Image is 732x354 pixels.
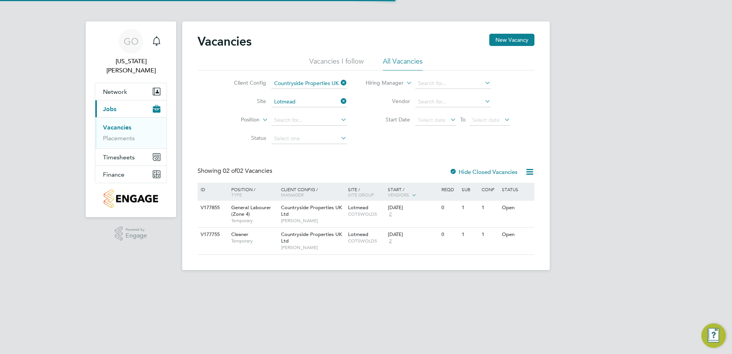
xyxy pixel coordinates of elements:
[418,116,446,123] span: Select date
[281,218,344,224] span: [PERSON_NAME]
[271,115,347,126] input: Search for...
[271,97,347,107] input: Search for...
[460,201,480,215] div: 1
[95,83,167,100] button: Network
[346,183,386,201] div: Site /
[348,231,368,238] span: Lotmead
[440,183,459,196] div: Reqd
[115,226,147,241] a: Powered byEngage
[415,97,491,107] input: Search for...
[472,116,500,123] span: Select date
[359,79,404,87] label: Hiring Manager
[480,183,500,196] div: Conf
[701,323,726,348] button: Engage Resource Center
[126,226,147,233] span: Powered by
[231,231,248,238] span: Cleaner
[95,100,167,117] button: Jobs
[199,201,225,215] div: V177855
[383,57,423,70] li: All Vacancies
[103,88,127,95] span: Network
[348,238,384,244] span: COTSWOLDS
[279,183,346,201] div: Client Config /
[103,154,135,161] span: Timesheets
[199,183,225,196] div: ID
[103,134,135,142] a: Placements
[126,233,147,239] span: Engage
[460,228,480,242] div: 1
[222,79,266,86] label: Client Config
[440,228,459,242] div: 0
[480,201,500,215] div: 1
[231,238,277,244] span: Temporary
[86,21,176,217] nav: Main navigation
[366,98,410,105] label: Vendor
[104,189,158,208] img: countryside-properties-logo-retina.png
[222,134,266,141] label: Status
[386,183,440,202] div: Start /
[199,228,225,242] div: V177755
[95,29,167,75] a: GO[US_STATE][PERSON_NAME]
[225,183,279,201] div: Position /
[281,244,344,251] span: [PERSON_NAME]
[388,238,393,244] span: 2
[198,167,274,175] div: Showing
[223,167,237,175] span: 02 of
[231,204,271,217] span: General Labourer (Zone 4)
[500,228,533,242] div: Open
[95,189,167,208] a: Go to home page
[388,192,409,198] span: Vendors
[281,204,342,217] span: Countryside Properties UK Ltd
[415,78,491,89] input: Search for...
[348,192,374,198] span: Site Group
[223,167,272,175] span: 02 Vacancies
[231,218,277,224] span: Temporary
[271,133,347,144] input: Select one
[489,34,534,46] button: New Vacancy
[500,183,533,196] div: Status
[95,149,167,166] button: Timesheets
[348,204,368,211] span: Lotmead
[95,166,167,183] button: Finance
[216,116,260,124] label: Position
[231,192,242,198] span: Type
[458,115,468,125] span: To
[198,34,252,49] h2: Vacancies
[500,201,533,215] div: Open
[281,192,304,198] span: Manager
[480,228,500,242] div: 1
[388,211,393,218] span: 2
[103,171,124,178] span: Finance
[348,211,384,217] span: COTSWOLDS
[95,117,167,148] div: Jobs
[103,105,116,113] span: Jobs
[271,78,347,89] input: Search for...
[460,183,480,196] div: Sub
[388,231,438,238] div: [DATE]
[281,231,342,244] span: Countryside Properties UK Ltd
[449,168,518,175] label: Hide Closed Vacancies
[440,201,459,215] div: 0
[124,36,139,46] span: GO
[388,205,438,211] div: [DATE]
[222,98,266,105] label: Site
[103,124,131,131] a: Vacancies
[309,57,364,70] li: Vacancies I follow
[366,116,410,123] label: Start Date
[95,57,167,75] span: Georgia Ouldridge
